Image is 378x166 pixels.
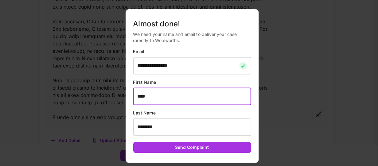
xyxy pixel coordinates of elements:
h5: Almost done! [133,19,251,29]
p: First Name [133,79,251,85]
p: Email [133,48,251,55]
p: We need your name and email to deliver your case directly to Woolworths. [133,31,251,44]
p: Last Name [133,110,251,116]
img: checkmark [240,62,247,69]
button: Send Complaint [133,142,251,153]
